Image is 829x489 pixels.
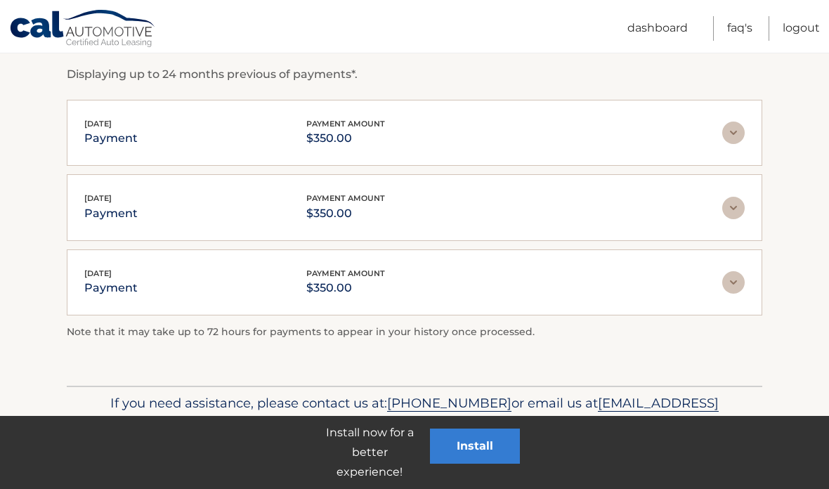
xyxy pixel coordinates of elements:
span: [DATE] [84,193,112,203]
p: Install now for a better experience! [309,423,430,482]
p: $350.00 [306,204,385,223]
p: payment [84,129,138,148]
img: accordion-rest.svg [722,122,745,144]
span: [DATE] [84,119,112,129]
a: Dashboard [627,16,688,41]
span: payment amount [306,268,385,278]
p: payment [84,204,138,223]
p: $350.00 [306,278,385,298]
span: [DATE] [84,268,112,278]
button: Install [430,429,520,464]
span: payment amount [306,119,385,129]
img: accordion-rest.svg [722,271,745,294]
a: Logout [783,16,820,41]
img: accordion-rest.svg [722,197,745,219]
p: Displaying up to 24 months previous of payments*. [67,66,762,83]
p: Note that it may take up to 72 hours for payments to appear in your history once processed. [67,324,762,341]
p: payment [84,278,138,298]
span: payment amount [306,193,385,203]
a: FAQ's [727,16,752,41]
p: $350.00 [306,129,385,148]
a: Cal Automotive [9,9,157,50]
p: If you need assistance, please contact us at: or email us at [76,392,753,437]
